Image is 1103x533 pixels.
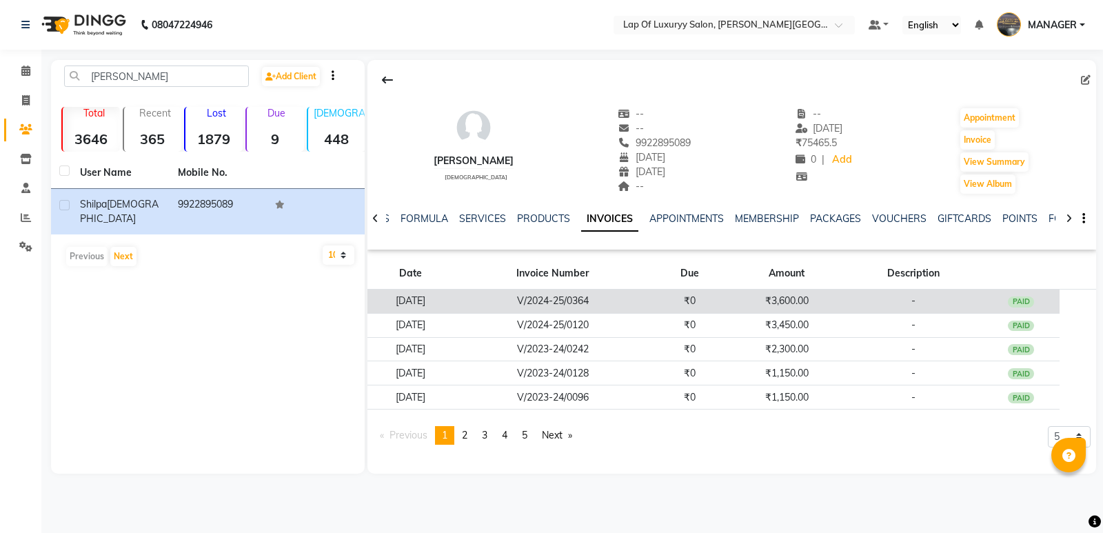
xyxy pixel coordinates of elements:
td: 9922895089 [170,189,267,234]
a: Next [535,426,579,445]
a: Add [830,150,854,170]
span: - [911,391,915,403]
td: ₹1,150.00 [729,361,844,385]
span: [DEMOGRAPHIC_DATA] [445,174,507,181]
td: [DATE] [367,313,454,337]
a: INVOICES [581,207,638,232]
strong: 3646 [63,130,120,148]
p: Due [250,107,304,119]
a: PACKAGES [810,212,861,225]
td: ₹0 [651,385,729,410]
a: POINTS [1002,212,1038,225]
div: PAID [1008,321,1034,332]
th: Due [651,258,729,290]
div: PAID [1008,344,1034,355]
button: View Summary [960,152,1029,172]
span: 0 [796,153,816,165]
th: User Name [72,157,170,189]
a: VOUCHERS [872,212,927,225]
span: MANAGER [1028,18,1077,32]
td: [DATE] [367,385,454,410]
span: ₹ [796,137,802,149]
span: 2 [462,429,467,441]
span: - [911,294,915,307]
td: V/2023-24/0242 [454,337,651,361]
a: MEMBERSHIP [735,212,799,225]
th: Invoice Number [454,258,651,290]
strong: 1879 [185,130,243,148]
strong: 365 [124,130,181,148]
td: [DATE] [367,290,454,314]
td: [DATE] [367,361,454,385]
span: -- [618,180,645,192]
p: Recent [130,107,181,119]
span: Previous [389,429,427,441]
input: Search by Name/Mobile/Email/Code [64,66,249,87]
img: avatar [453,107,494,148]
strong: 448 [308,130,365,148]
a: FORMULA [401,212,448,225]
span: -- [618,108,645,120]
p: [DEMOGRAPHIC_DATA] [314,107,365,119]
td: V/2023-24/0128 [454,361,651,385]
td: ₹0 [651,290,729,314]
a: PRODUCTS [517,212,570,225]
div: PAID [1008,368,1034,379]
a: Add Client [262,67,320,86]
td: ₹0 [651,313,729,337]
button: Next [110,247,136,266]
span: 3 [482,429,487,441]
img: logo [35,6,130,44]
a: FORMS [1049,212,1083,225]
div: Back to Client [373,67,402,93]
th: Date [367,258,454,290]
a: APPOINTMENTS [649,212,724,225]
span: - [911,367,915,379]
span: 5 [522,429,527,441]
button: Invoice [960,130,995,150]
span: - [911,319,915,331]
th: Description [844,258,982,290]
span: | [822,152,824,167]
nav: Pagination [373,426,580,445]
span: 75465.5 [796,137,837,149]
strong: 9 [247,130,304,148]
span: Shilpa [80,198,107,210]
span: [DEMOGRAPHIC_DATA] [80,198,159,225]
span: 4 [502,429,507,441]
b: 08047224946 [152,6,212,44]
th: Mobile No. [170,157,267,189]
span: [DATE] [796,122,843,134]
td: ₹1,150.00 [729,385,844,410]
span: [DATE] [618,151,666,163]
td: [DATE] [367,337,454,361]
span: -- [618,122,645,134]
a: SERVICES [459,212,506,225]
button: View Album [960,174,1015,194]
td: V/2023-24/0096 [454,385,651,410]
div: PAID [1008,296,1034,308]
span: -- [796,108,822,120]
span: 1 [442,429,447,441]
td: ₹2,300.00 [729,337,844,361]
img: MANAGER [997,12,1021,37]
td: V/2024-25/0120 [454,313,651,337]
p: Total [68,107,120,119]
span: - [911,343,915,355]
td: ₹3,450.00 [729,313,844,337]
td: V/2024-25/0364 [454,290,651,314]
div: PAID [1008,392,1034,403]
button: Appointment [960,108,1019,128]
th: Amount [729,258,844,290]
p: Lost [191,107,243,119]
span: 9922895089 [618,137,691,149]
div: [PERSON_NAME] [434,154,514,168]
td: ₹0 [651,361,729,385]
td: ₹0 [651,337,729,361]
a: GIFTCARDS [938,212,991,225]
span: [DATE] [618,165,666,178]
td: ₹3,600.00 [729,290,844,314]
